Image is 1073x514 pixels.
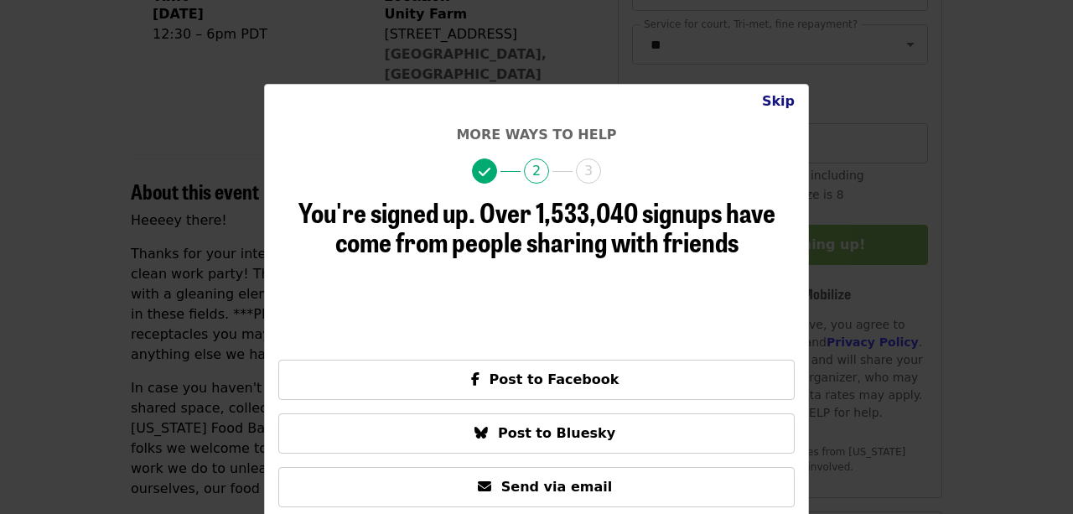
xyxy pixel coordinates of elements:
[524,158,549,184] span: 2
[278,360,795,400] button: Post to Facebook
[576,158,601,184] span: 3
[298,192,475,231] span: You're signed up.
[478,479,491,495] i: envelope icon
[749,85,808,118] button: Close
[278,467,795,507] button: Send via email
[335,192,775,261] span: Over 1,533,040 signups have come from people sharing with friends
[278,413,795,454] button: Post to Bluesky
[479,164,490,180] i: check icon
[501,479,612,495] span: Send via email
[498,425,615,441] span: Post to Bluesky
[490,371,619,387] span: Post to Facebook
[471,371,479,387] i: facebook-f icon
[456,127,616,143] span: More ways to help
[474,425,488,441] i: bluesky icon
